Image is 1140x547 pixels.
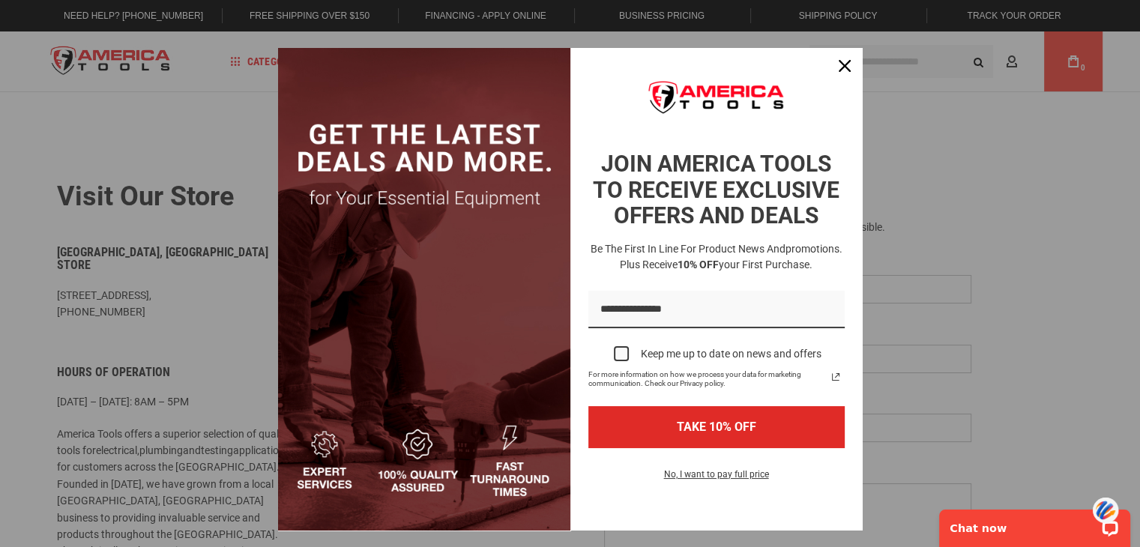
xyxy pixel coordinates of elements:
a: Read our Privacy Policy [827,368,845,386]
span: For more information on how we process your data for marketing communication. Check our Privacy p... [588,370,827,388]
button: Close [827,48,863,84]
svg: close icon [839,60,851,72]
svg: link icon [827,368,845,386]
iframe: LiveChat chat widget [929,500,1140,547]
input: Email field [588,291,845,329]
strong: JOIN AMERICA TOOLS TO RECEIVE EXCLUSIVE OFFERS AND DEALS [593,151,839,229]
img: svg+xml;base64,PHN2ZyB3aWR0aD0iNDQiIGhlaWdodD0iNDQiIHZpZXdCb3g9IjAgMCA0NCA0NCIgZmlsbD0ibm9uZSIgeG... [1093,497,1118,525]
div: Keep me up to date on news and offers [641,348,821,360]
button: TAKE 10% OFF [588,406,845,447]
span: promotions. Plus receive your first purchase. [620,243,842,271]
strong: 10% OFF [678,259,719,271]
button: No, I want to pay full price [652,466,781,492]
h3: Be the first in line for product news and [585,241,848,273]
